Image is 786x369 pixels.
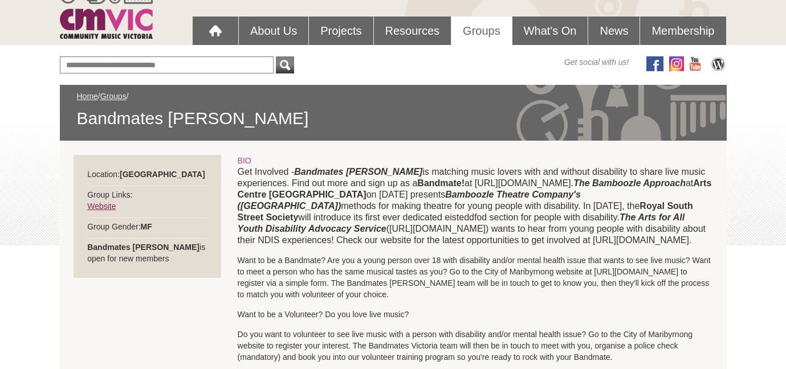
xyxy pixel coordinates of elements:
[238,190,581,211] strong: Bamboozle Theatre Company's ([GEOGRAPHIC_DATA])
[374,17,451,45] a: Resources
[238,178,712,199] strong: Arts Centre [GEOGRAPHIC_DATA]
[512,17,588,45] a: What's On
[77,108,710,129] span: Bandmates [PERSON_NAME]
[239,17,308,45] a: About Us
[294,167,422,177] strong: Bandmates [PERSON_NAME]
[564,56,629,68] span: Get social with us!
[238,166,712,246] p: Get Involved - is matching music lovers with and without disability to share live music experienc...
[87,202,116,211] a: Website
[77,92,98,101] a: Home
[573,178,686,188] em: The Bamboozle Approach
[417,178,465,188] strong: Bandmate!
[238,255,712,300] p: Want to be a Bandmate? Are you a young person over 18 with disability and/or mental health issue ...
[141,222,152,231] strong: MF
[77,91,710,129] div: / /
[238,329,712,363] p: Do you want to volunteer to see live music with a person with disability and/or mental health iss...
[309,17,373,45] a: Projects
[238,212,685,233] strong: The Arts for All Youth Disability Advocacy Service
[238,155,712,166] div: BIO
[120,170,205,179] strong: [GEOGRAPHIC_DATA]
[87,243,199,252] strong: Bandmates [PERSON_NAME]
[74,155,221,278] div: Location: Group Links: Group Gender: is open for new members
[238,201,693,222] strong: Royal South Street Society
[100,92,127,101] a: Groups
[640,17,726,45] a: Membership
[710,56,727,71] img: CMVic Blog
[669,56,684,71] img: icon-instagram.png
[451,17,512,45] a: Groups
[238,309,712,320] p: Want to be a Volunteer? Do you love live music?
[588,17,640,45] a: News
